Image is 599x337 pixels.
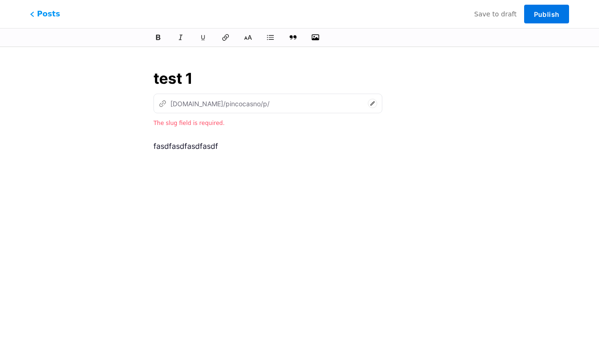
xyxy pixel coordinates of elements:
span: The slug field is required. [153,120,225,126]
span: Posts [30,8,60,20]
span: Save to draft [474,10,517,18]
button: Save to draft [474,5,517,23]
span: Publish [534,10,559,18]
button: Publish [524,5,569,23]
input: Title [153,67,446,90]
div: [DOMAIN_NAME]/pincocasno/p/ [159,99,270,109]
p: fasdfasdfasdfasdf [153,139,446,153]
